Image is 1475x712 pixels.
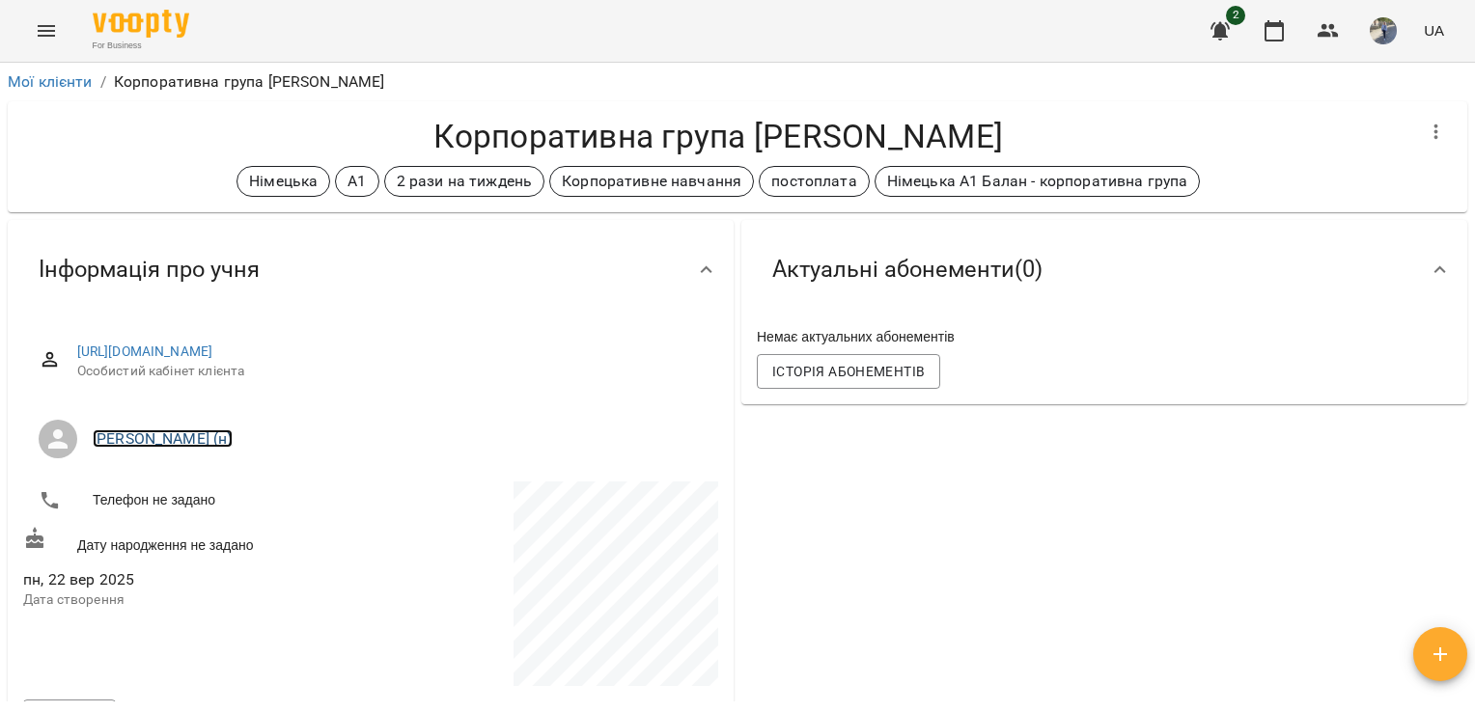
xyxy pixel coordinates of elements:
[100,70,106,94] li: /
[8,70,1467,94] nav: breadcrumb
[23,117,1413,156] h4: Корпоративна група [PERSON_NAME]
[39,255,260,285] span: Інформація про учня
[772,360,925,383] span: Історія абонементів
[759,166,869,197] div: постоплата
[771,170,856,193] p: постоплата
[1370,17,1397,44] img: 9057b12b0e3b5674d2908fc1e5c3d556.jpg
[1424,20,1444,41] span: UA
[19,523,371,559] div: Дату народження не задано
[562,170,741,193] p: Корпоративне навчання
[757,354,940,389] button: Історія абонементів
[23,481,367,520] li: Телефон не задано
[93,40,189,52] span: For Business
[384,166,545,197] div: 2 рази на тиждень
[114,70,385,94] p: Корпоративна група [PERSON_NAME]
[1416,13,1452,48] button: UA
[93,429,233,448] a: [PERSON_NAME] (н)
[77,343,213,359] a: [URL][DOMAIN_NAME]
[1226,6,1245,25] span: 2
[772,255,1043,285] span: Актуальні абонементи ( 0 )
[875,166,1201,197] div: Німецька А1 Балан - корпоративна група
[8,72,93,91] a: Мої клієнти
[237,166,330,197] div: Німецька
[753,323,1456,350] div: Немає актуальних абонементів
[549,166,754,197] div: Корпоративне навчання
[8,220,734,319] div: Інформація про учня
[23,568,367,591] span: пн, 22 вер 2025
[77,362,703,381] span: Особистий кабінет клієнта
[348,170,366,193] p: A1
[741,220,1467,319] div: Актуальні абонементи(0)
[23,8,70,54] button: Menu
[249,170,318,193] p: Німецька
[397,170,533,193] p: 2 рази на тиждень
[887,170,1188,193] p: Німецька А1 Балан - корпоративна група
[335,166,378,197] div: A1
[93,10,189,38] img: Voopty Logo
[23,590,367,610] p: Дата створення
